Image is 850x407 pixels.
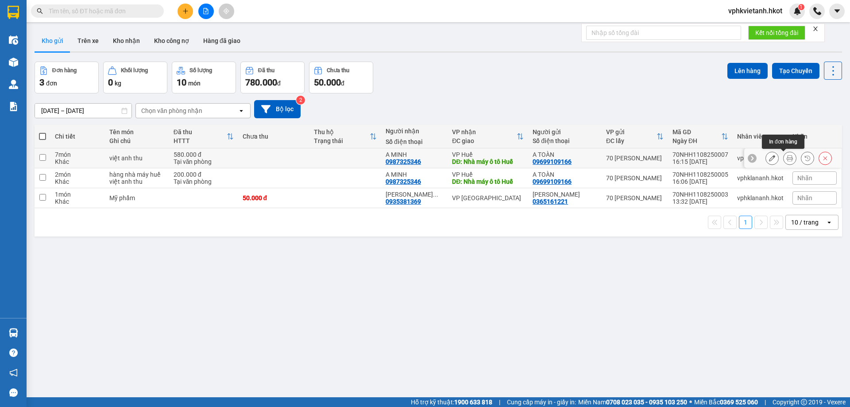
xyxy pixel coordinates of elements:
button: Trên xe [70,30,106,51]
span: đơn [46,80,57,87]
div: 7 món [55,151,100,158]
img: solution-icon [9,102,18,111]
span: đ [341,80,344,87]
span: vphkvietanh.hkot [721,5,789,16]
span: copyright [801,399,807,405]
button: plus [178,4,193,19]
sup: 2 [296,96,305,105]
div: 70NHH1108250005 [672,171,728,178]
div: Ngày ĐH [672,137,721,144]
div: Khác [55,158,100,165]
div: Đã thu [258,67,274,74]
div: Số điện thoại [386,138,443,145]
th: Toggle SortBy [309,125,381,148]
span: 3 [39,77,44,88]
div: Tường Vi [533,191,597,198]
span: ... [433,191,438,198]
span: Cung cấp máy in - giấy in: [507,397,576,407]
div: 0365161221 [533,198,568,205]
div: việt anh thu [109,155,164,162]
span: search [37,8,43,14]
div: Chưa thu [243,133,305,140]
div: HTTT [174,137,227,144]
span: món [188,80,201,87]
button: caret-down [829,4,845,19]
span: ⚪️ [689,400,692,404]
div: Khác [55,198,100,205]
div: Đã thu [174,128,227,136]
button: file-add [198,4,214,19]
span: | [765,397,766,407]
div: ĐC giao [452,137,517,144]
div: VP Huế [452,171,524,178]
div: Mã GD [672,128,721,136]
div: Chọn văn phòng nhận [141,106,202,115]
span: 1 [800,4,803,10]
button: Bộ lọc [254,100,301,118]
img: warehouse-icon [9,58,18,67]
div: VP nhận [452,128,517,136]
th: Toggle SortBy [448,125,528,148]
div: vphklananh.hkot [737,194,784,202]
div: Chi tiết [55,133,100,140]
span: Hỗ trợ kỹ thuật: [411,397,492,407]
button: Khối lượng0kg [103,62,167,93]
button: Đã thu780.000đ [240,62,305,93]
div: Người nhận [386,128,443,135]
strong: 0369 525 060 [720,399,758,406]
button: Kho nhận [106,30,147,51]
svg: open [826,219,833,226]
div: Số lượng [189,67,212,74]
div: Nguyễn Thanh Bình [386,191,443,198]
div: A TOÀN [533,151,597,158]
div: 50.000 đ [243,194,305,202]
div: A MINH [386,171,443,178]
div: 0987325346 [386,158,421,165]
img: warehouse-icon [9,328,18,337]
div: A TOÀN [533,171,597,178]
div: hàng nhà máy huế [109,171,164,178]
span: message [9,388,18,397]
div: 0987325346 [386,178,421,185]
img: logo-vxr [8,6,19,19]
div: 16:15 [DATE] [672,158,728,165]
div: Chưa thu [327,67,349,74]
div: Nhãn [792,133,837,140]
div: 09699109166 [533,158,572,165]
button: Chưa thu50.000đ [309,62,373,93]
button: 1 [739,216,752,229]
svg: open [238,107,245,114]
span: caret-down [833,7,841,15]
div: 2 món [55,171,100,178]
div: 200.000 đ [174,171,234,178]
div: Tên món [109,128,164,136]
img: icon-new-feature [793,7,801,15]
span: 50.000 [314,77,341,88]
div: 09699109166 [533,178,572,185]
th: Toggle SortBy [602,125,668,148]
span: 10 [177,77,186,88]
img: warehouse-icon [9,35,18,45]
div: Tại văn phòng [174,178,234,185]
button: Kết nối tổng đài [748,26,805,40]
div: Tại văn phòng [174,158,234,165]
button: Lên hàng [727,63,768,79]
div: Nhân viên [737,133,784,140]
span: file-add [203,8,209,14]
div: Khối lượng [121,67,148,74]
div: 1 món [55,191,100,198]
div: vphklananh.hkot [737,174,784,182]
span: 780.000 [245,77,277,88]
input: Tìm tên, số ĐT hoặc mã đơn [49,6,153,16]
div: In đơn hàng [762,135,804,149]
span: Nhãn [797,174,812,182]
span: notification [9,368,18,377]
div: việt anh thu [109,178,164,185]
th: Toggle SortBy [169,125,238,148]
div: Mỹ phẩm [109,194,164,202]
div: 70 [PERSON_NAME] [606,174,664,182]
div: 70NHH1108250003 [672,191,728,198]
div: Người gửi [533,128,597,136]
strong: 0708 023 035 - 0935 103 250 [606,399,687,406]
span: Nhãn [797,194,812,202]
